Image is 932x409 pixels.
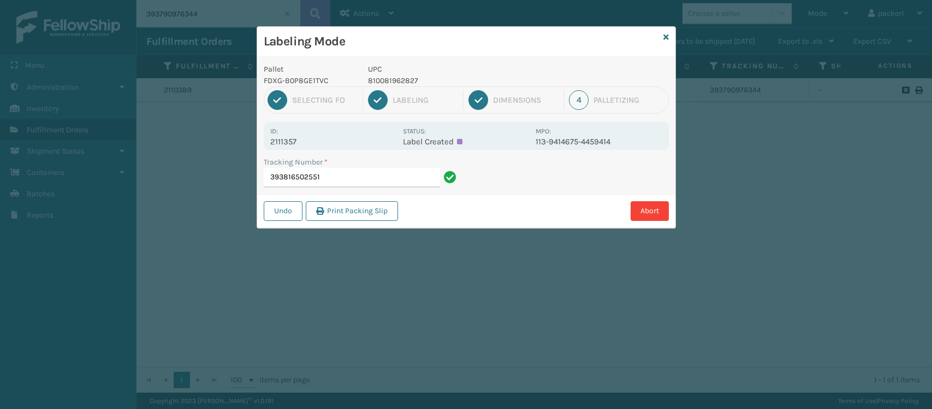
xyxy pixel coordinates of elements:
[403,127,426,135] label: Status:
[292,95,358,105] div: Selecting FO
[264,201,302,221] button: Undo
[270,137,396,147] p: 2111357
[403,137,529,147] p: Label Created
[264,75,355,86] p: FDXG-B0P8GE1TVC
[493,95,559,105] div: Dimensions
[569,90,589,110] div: 4
[593,95,664,105] div: Palletizing
[393,95,458,105] div: Labeling
[368,75,529,86] p: 810081962827
[306,201,398,221] button: Print Packing Slip
[468,90,488,110] div: 3
[536,137,662,147] p: 113-9414675-4459414
[368,90,388,110] div: 2
[264,63,355,75] p: Pallet
[264,156,328,168] label: Tracking Number
[270,127,278,135] label: Id:
[264,33,659,50] h3: Labeling Mode
[368,63,529,75] p: UPC
[268,90,287,110] div: 1
[631,201,669,221] button: Abort
[536,127,551,135] label: MPO:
